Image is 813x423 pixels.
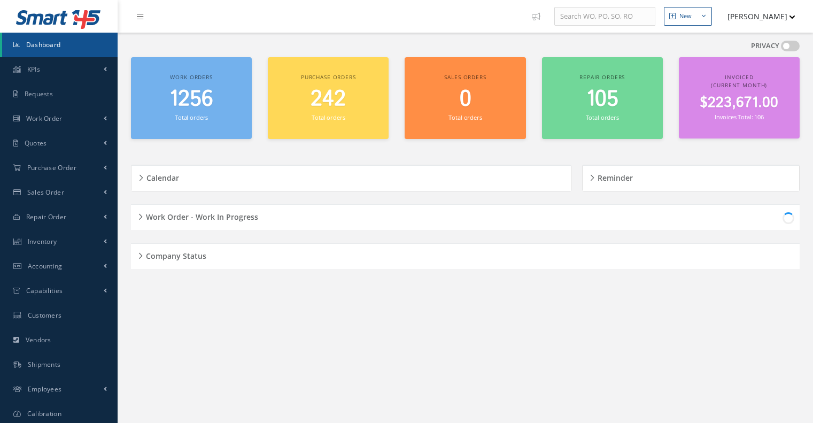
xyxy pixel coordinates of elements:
[28,262,63,271] span: Accounting
[700,93,778,113] span: $223,671.00
[27,188,64,197] span: Sales Order
[594,170,633,183] h5: Reminder
[312,113,345,121] small: Total orders
[542,57,663,139] a: Repair orders 105 Total orders
[711,81,767,89] span: (Current Month)
[725,73,754,81] span: Invoiced
[26,40,61,49] span: Dashboard
[26,212,67,221] span: Repair Order
[170,73,212,81] span: Work orders
[131,57,252,139] a: Work orders 1256 Total orders
[27,65,40,74] span: KPIs
[460,84,471,114] span: 0
[554,7,655,26] input: Search WO, PO, SO, RO
[586,113,619,121] small: Total orders
[25,89,53,98] span: Requests
[679,57,800,139] a: Invoiced (Current Month) $223,671.00 Invoices Total: 106
[579,73,625,81] span: Repair orders
[751,41,779,51] label: PRIVACY
[143,209,258,222] h5: Work Order - Work In Progress
[28,237,57,246] span: Inventory
[311,84,346,114] span: 242
[2,33,118,57] a: Dashboard
[715,113,764,121] small: Invoices Total: 106
[175,113,208,121] small: Total orders
[169,84,213,114] span: 1256
[26,114,63,123] span: Work Order
[28,360,61,369] span: Shipments
[717,6,795,27] button: [PERSON_NAME]
[664,7,712,26] button: New
[405,57,525,139] a: Sales orders 0 Total orders
[301,73,356,81] span: Purchase orders
[679,12,692,21] div: New
[26,286,63,295] span: Capabilities
[143,170,179,183] h5: Calendar
[28,311,62,320] span: Customers
[26,335,51,344] span: Vendors
[28,384,62,394] span: Employees
[25,139,47,148] span: Quotes
[143,248,206,261] h5: Company Status
[27,409,61,418] span: Calibration
[586,84,618,114] span: 105
[268,57,389,139] a: Purchase orders 242 Total orders
[444,73,486,81] span: Sales orders
[448,113,482,121] small: Total orders
[27,163,76,172] span: Purchase Order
